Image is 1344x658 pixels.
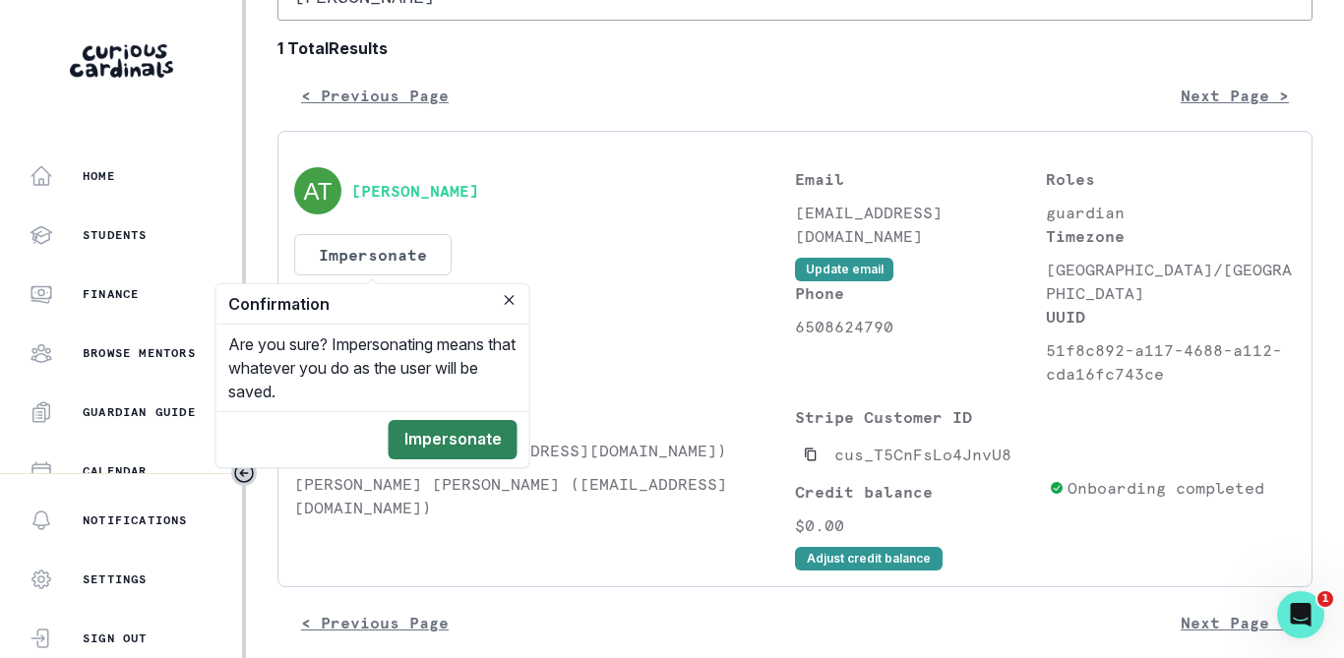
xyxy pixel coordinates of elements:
[795,480,1041,504] p: Credit balance
[294,439,795,462] p: [PERSON_NAME] ([EMAIL_ADDRESS][DOMAIN_NAME])
[351,181,479,201] button: [PERSON_NAME]
[795,167,1046,191] p: Email
[216,284,529,325] header: Confirmation
[1046,258,1297,305] p: [GEOGRAPHIC_DATA]/[GEOGRAPHIC_DATA]
[83,630,148,646] p: Sign Out
[294,472,795,519] p: [PERSON_NAME] [PERSON_NAME] ([EMAIL_ADDRESS][DOMAIN_NAME])
[1277,591,1324,638] iframe: Intercom live chat
[83,227,148,243] p: Students
[1046,201,1297,224] p: guardian
[795,201,1046,248] p: [EMAIL_ADDRESS][DOMAIN_NAME]
[294,167,341,214] img: svg
[83,168,115,184] p: Home
[294,405,795,429] p: Students
[1068,476,1264,500] p: Onboarding completed
[83,345,196,361] p: Browse Mentors
[795,405,1041,429] p: Stripe Customer ID
[83,463,148,479] p: Calendar
[83,286,139,302] p: Finance
[277,603,472,642] button: < Previous Page
[834,443,1011,466] p: cus_T5CnFsLo4JnvU8
[294,234,452,275] button: Impersonate
[216,325,529,411] div: Are you sure? Impersonating means that whatever you do as the user will be saved.
[1157,603,1313,642] button: Next Page >
[1046,167,1297,191] p: Roles
[795,315,1046,338] p: 6508624790
[83,571,148,587] p: Settings
[795,547,943,570] button: Adjust credit balance
[1046,224,1297,248] p: Timezone
[1046,338,1297,386] p: 51f8c892-a117-4688-a112-cda16fc743ce
[795,258,893,281] button: Update email
[1157,76,1313,115] button: Next Page >
[231,460,257,486] button: Toggle sidebar
[795,281,1046,305] p: Phone
[70,44,173,78] img: Curious Cardinals Logo
[277,76,472,115] button: < Previous Page
[389,420,518,459] button: Impersonate
[795,513,1041,537] p: $0.00
[1046,305,1297,329] p: UUID
[1317,591,1333,607] span: 1
[795,439,826,470] button: Copied to clipboard
[83,404,196,420] p: Guardian Guide
[498,288,521,312] button: Close
[277,36,1313,60] b: 1 Total Results
[83,512,188,528] p: Notifications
